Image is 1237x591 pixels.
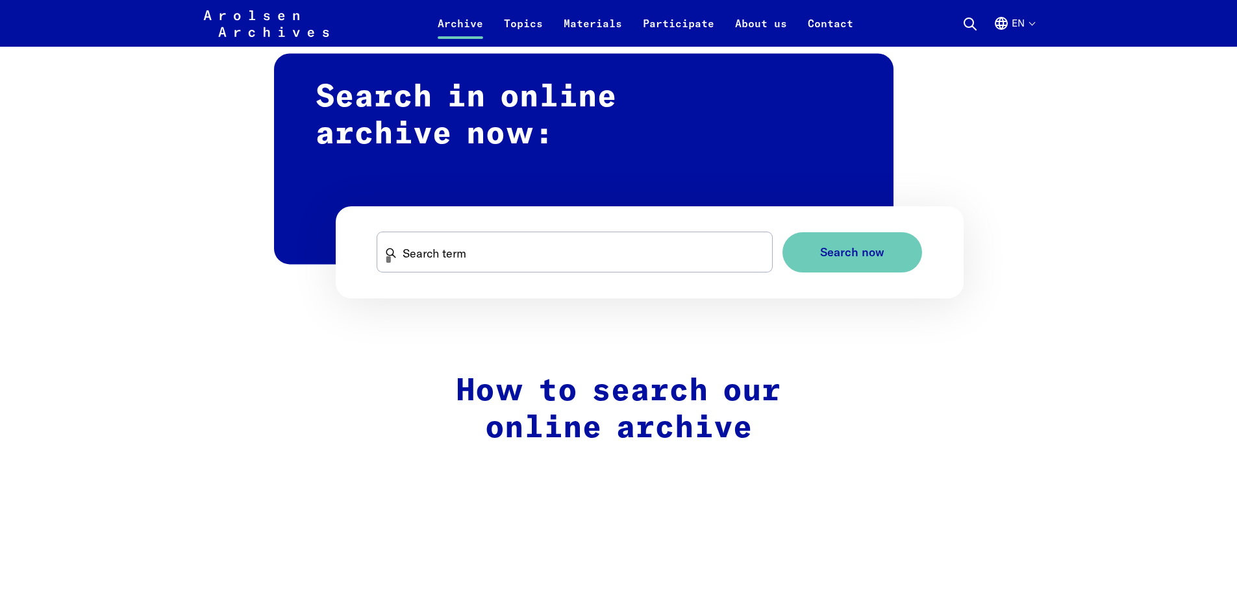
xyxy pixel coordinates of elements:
[993,16,1034,47] button: English, language selection
[427,8,864,39] nav: Primary
[820,246,884,259] span: Search now
[427,16,494,47] a: Archive
[725,16,797,47] a: About us
[632,16,725,47] a: Participate
[274,53,893,264] h2: Search in online archive now:
[553,16,632,47] a: Materials
[494,16,553,47] a: Topics
[782,232,922,273] button: Search now
[344,373,893,448] h2: How to search our online archive
[797,16,864,47] a: Contact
